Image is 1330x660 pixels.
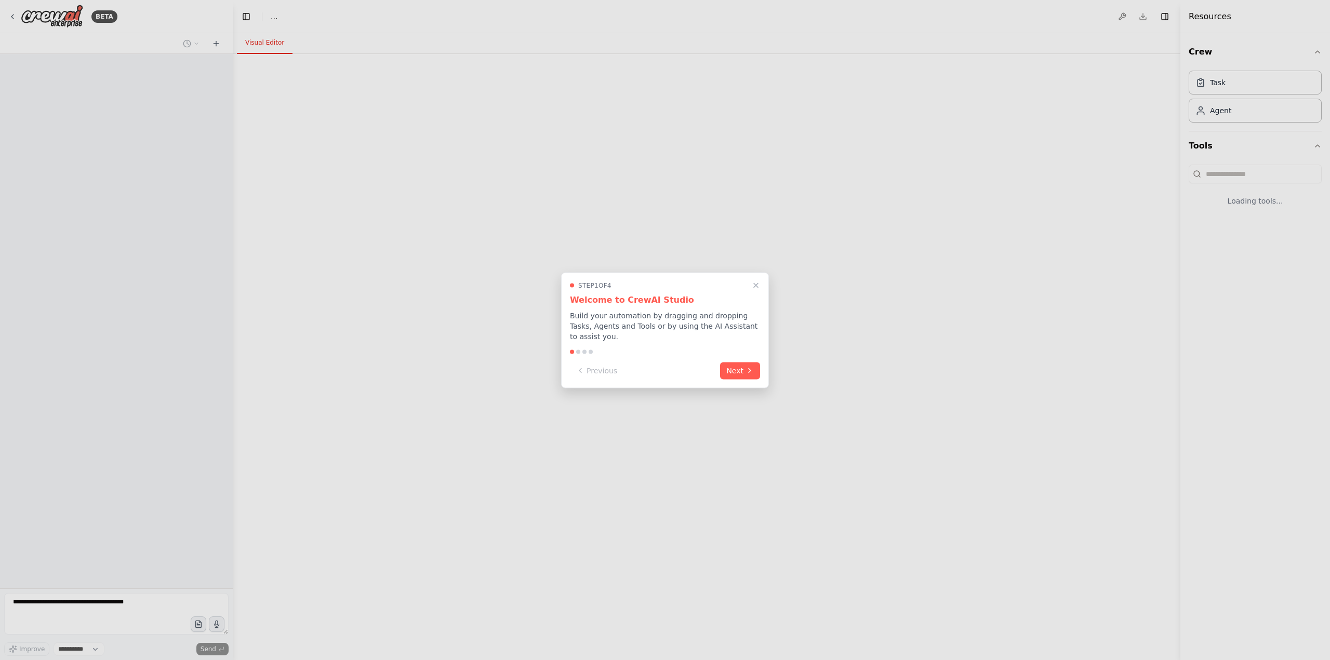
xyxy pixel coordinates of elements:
p: Build your automation by dragging and dropping Tasks, Agents and Tools or by using the AI Assista... [570,310,760,341]
button: Next [720,362,760,379]
button: Previous [570,362,623,379]
h3: Welcome to CrewAI Studio [570,293,760,306]
button: Hide left sidebar [239,9,254,24]
button: Close walkthrough [750,279,762,291]
span: Step 1 of 4 [578,281,611,289]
